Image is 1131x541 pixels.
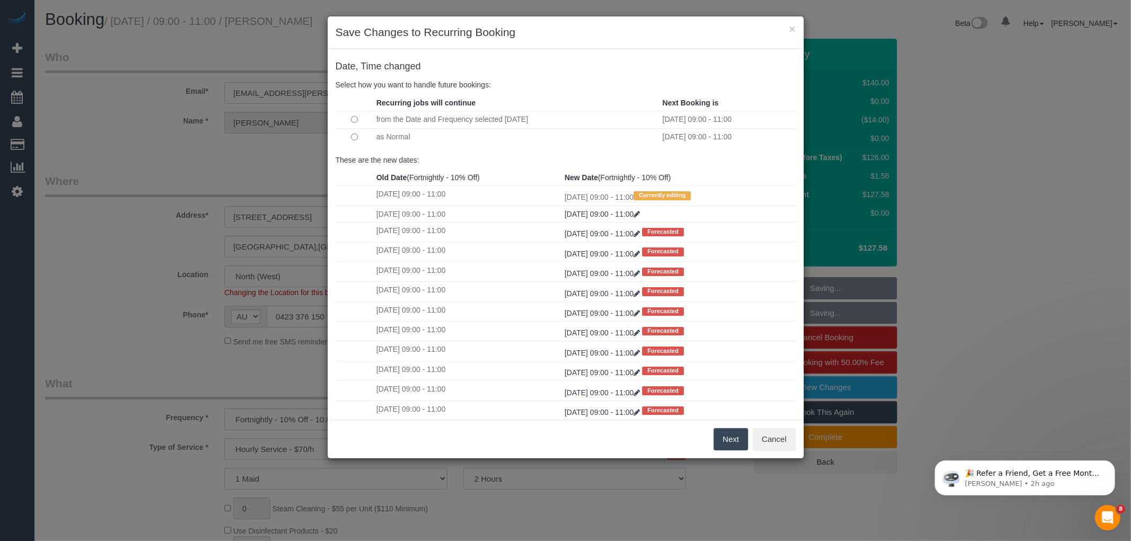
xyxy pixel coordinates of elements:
td: [DATE] 09:00 - 11:00 [660,111,795,128]
td: [DATE] 09:00 - 11:00 [374,361,562,380]
button: Next [714,428,748,450]
span: Forecasted [642,247,684,256]
strong: Recurring jobs will continue [376,99,476,107]
span: Forecasted [642,327,684,335]
a: [DATE] 09:00 - 11:00 [565,250,642,258]
span: Forecasted [642,386,684,395]
td: [DATE] 09:00 - 11:00 [374,222,562,242]
span: Currently editing [634,191,691,200]
th: (Fortnightly - 10% Off) [562,170,796,186]
th: (Fortnightly - 10% Off) [374,170,562,186]
td: as Normal [374,128,660,145]
span: Forecasted [642,268,684,276]
td: [DATE] 09:00 - 11:00 [374,381,562,401]
a: [DATE] 09:00 - 11:00 [565,408,642,416]
span: Forecasted [642,228,684,236]
td: [DATE] 09:00 - 11:00 [374,206,562,222]
td: [DATE] 09:00 - 11:00 [374,262,562,281]
p: Message from Ellie, sent 2h ago [46,41,183,50]
span: 🎉 Refer a Friend, Get a Free Month! 🎉 Love Automaid? Share the love! When you refer a friend who ... [46,31,181,145]
span: Forecasted [642,406,684,415]
a: [DATE] 09:00 - 11:00 [565,210,640,218]
button: Cancel [753,428,796,450]
iframe: Intercom live chat [1095,505,1120,530]
td: [DATE] 09:00 - 11:00 [374,401,562,420]
td: [DATE] 09:00 - 11:00 [374,282,562,301]
span: Forecasted [642,347,684,355]
strong: Old Date [376,173,407,182]
strong: Next Booking is [662,99,718,107]
span: 8 [1117,505,1125,513]
a: [DATE] 09:00 - 11:00 [565,349,642,357]
iframe: Intercom notifications message [919,438,1131,512]
p: These are the new dates: [336,155,796,165]
td: [DATE] 09:00 - 11:00 [374,341,562,361]
span: Date, Time [336,61,382,72]
td: from the Date and Frequency selected [DATE] [374,111,660,128]
h3: Save Changes to Recurring Booking [336,24,796,40]
a: [DATE] 09:00 - 11:00 [565,368,642,377]
strong: New Date [565,173,598,182]
td: [DATE] 09:00 - 11:00 [660,128,795,145]
button: × [789,23,795,34]
td: [DATE] 09:00 - 11:00 [374,301,562,321]
td: [DATE] 09:00 - 11:00 [374,186,562,206]
a: [DATE] 09:00 - 11:00 [565,388,642,397]
span: Forecasted [642,367,684,375]
td: [DATE] 09:00 - 11:00 [374,242,562,262]
a: [DATE] 09:00 - 11:00 [565,269,642,278]
a: [DATE] 09:00 - 11:00 [565,289,642,298]
a: [DATE] 09:00 - 11:00 [565,309,642,317]
td: [DATE] 09:00 - 11:00 [374,321,562,341]
td: [DATE] 09:00 - 11:00 [562,186,796,206]
p: Select how you want to handle future bookings: [336,79,796,90]
h4: changed [336,61,796,72]
a: [DATE] 09:00 - 11:00 [565,229,642,238]
span: Forecasted [642,287,684,296]
span: Forecasted [642,307,684,316]
a: [DATE] 09:00 - 11:00 [565,329,642,337]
